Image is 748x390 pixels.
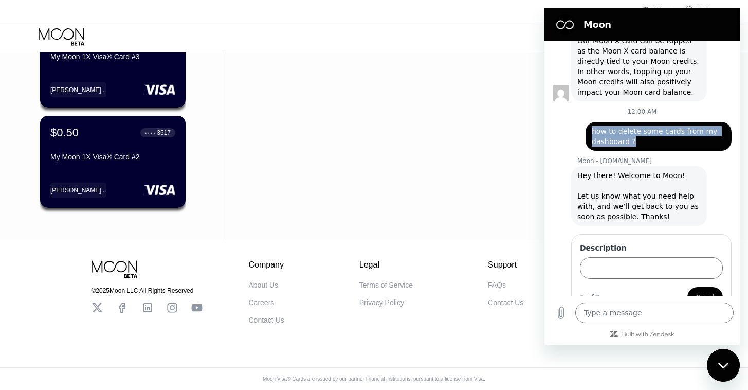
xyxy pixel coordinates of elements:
div: Contact Us [249,316,284,324]
div: FAQs [488,281,506,289]
div: EN [653,7,662,14]
div: Careers [249,298,275,307]
iframe: Button to launch messaging window, conversation in progress [707,349,740,382]
div: ● ● ● ● [145,131,155,134]
div: Support [488,260,523,270]
div: Terms of Service [359,281,413,289]
div: $0.50 [50,126,79,139]
div: Contact Us [488,298,523,307]
div: EN [642,5,673,15]
div: Legal [359,260,413,270]
div: $0.01● ● ● ●4806My Moon 1X Visa® Card #3[PERSON_NAME]... [40,15,186,108]
div: © 2025 Moon LLC All Rights Reserved [92,287,203,294]
div: Privacy Policy [359,298,404,307]
div: [PERSON_NAME]... [50,187,106,194]
iframe: Messaging window [544,8,740,345]
div: FAQ [673,5,709,15]
div: My Moon 1X Visa® Card #3 [50,52,175,61]
div: [PERSON_NAME]... [50,86,106,94]
div: 3517 [157,129,171,136]
div: $0.50● ● ● ●3517My Moon 1X Visa® Card #2[PERSON_NAME]... [40,116,186,208]
div: [PERSON_NAME]... [50,82,106,97]
div: About Us [249,281,279,289]
div: My Moon 1X Visa® Card #2 [50,153,175,161]
div: FAQ [697,7,709,14]
div: Moon Visa® Cards are issued by our partner financial institutions, pursuant to a license from Visa. [254,376,494,382]
div: [PERSON_NAME]... [50,183,106,198]
div: Company [249,260,284,270]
